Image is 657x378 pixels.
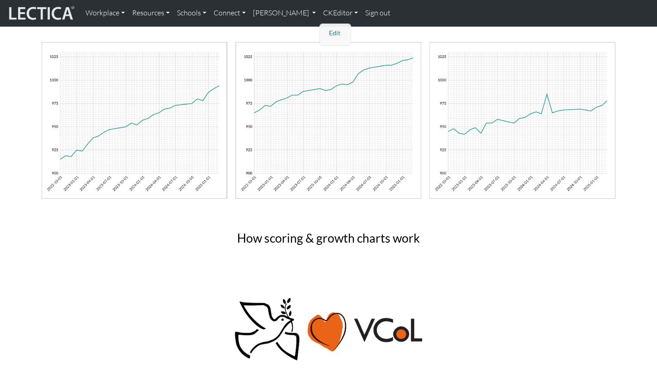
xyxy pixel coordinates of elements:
a: Sign out [362,4,394,23]
span: How scoring & growth charts work [237,231,420,245]
a: Connect [210,4,249,23]
a: Workplace [82,4,129,23]
img: mindlog-chart-banner.png [41,41,616,200]
a: CKEditor [319,4,362,23]
img: lecticalive [7,5,75,22]
img: Peace, love, VCoL [232,297,425,362]
a: Schools [173,4,210,23]
a: [PERSON_NAME] [249,4,319,23]
a: Resources [129,4,173,23]
a: Edit [327,28,345,39]
ul: CKEditor [327,28,345,39]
